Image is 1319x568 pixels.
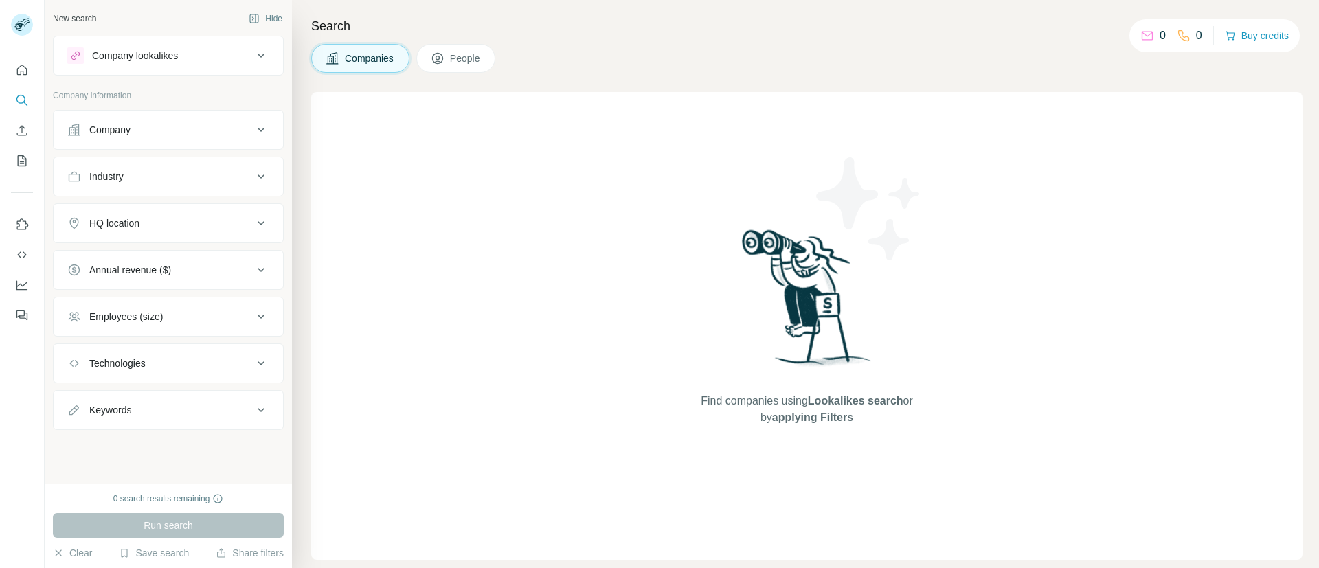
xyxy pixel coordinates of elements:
span: People [450,52,482,65]
button: Use Surfe API [11,242,33,267]
h4: Search [311,16,1303,36]
div: Annual revenue ($) [89,263,171,277]
div: Company lookalikes [92,49,178,63]
div: Technologies [89,356,146,370]
img: Surfe Illustration - Stars [807,147,931,271]
button: Buy credits [1225,26,1289,45]
div: New search [53,12,96,25]
p: 0 [1160,27,1166,44]
button: Quick start [11,58,33,82]
span: Companies [345,52,395,65]
div: Keywords [89,403,131,417]
button: Enrich CSV [11,118,33,143]
span: Lookalikes search [808,395,903,407]
button: Feedback [11,303,33,328]
div: HQ location [89,216,139,230]
button: Use Surfe on LinkedIn [11,212,33,237]
button: HQ location [54,207,283,240]
button: Company [54,113,283,146]
p: 0 [1196,27,1202,44]
button: Search [11,88,33,113]
button: Save search [119,546,189,560]
button: Hide [239,8,292,29]
button: Clear [53,546,92,560]
div: Industry [89,170,124,183]
button: Dashboard [11,273,33,297]
p: Company information [53,89,284,102]
span: Find companies using or by [697,393,916,426]
div: Employees (size) [89,310,163,323]
div: Company [89,123,131,137]
button: Share filters [216,546,284,560]
img: Surfe Illustration - Woman searching with binoculars [736,226,879,379]
button: Industry [54,160,283,193]
button: Employees (size) [54,300,283,333]
button: Company lookalikes [54,39,283,72]
div: 0 search results remaining [113,492,224,505]
button: Technologies [54,347,283,380]
button: Keywords [54,394,283,427]
button: My lists [11,148,33,173]
span: applying Filters [772,411,853,423]
button: Annual revenue ($) [54,253,283,286]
